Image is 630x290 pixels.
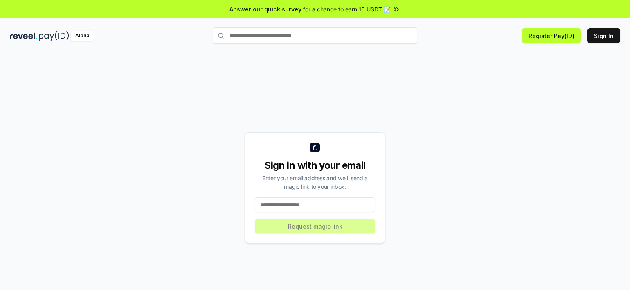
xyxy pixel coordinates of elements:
[10,31,37,41] img: reveel_dark
[229,5,301,14] span: Answer our quick survey
[255,174,375,191] div: Enter your email address and we’ll send a magic link to your inbox.
[71,31,94,41] div: Alpha
[303,5,391,14] span: for a chance to earn 10 USDT 📝
[39,31,69,41] img: pay_id
[587,28,620,43] button: Sign In
[255,159,375,172] div: Sign in with your email
[310,143,320,152] img: logo_small
[522,28,581,43] button: Register Pay(ID)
